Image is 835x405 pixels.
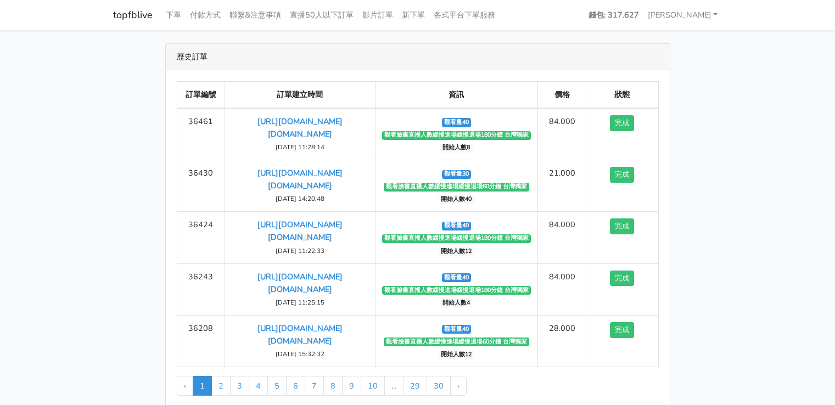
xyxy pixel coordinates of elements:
[427,376,451,396] a: 30
[538,108,586,160] td: 84.000
[382,286,531,295] span: 觀看臉書直播人數緩慢進場緩慢退場180分鐘 台灣獨家
[382,131,531,140] span: 觀看臉書直播人數緩慢進場緩慢退場180分鐘 台灣獨家
[440,299,473,307] span: 開始人數4
[610,167,634,183] button: 完成
[161,4,186,26] a: 下單
[267,376,287,396] a: 5
[305,376,324,396] a: 7
[276,350,324,358] small: [DATE] 15:32:32
[584,4,643,26] a: 錢包: 317.627
[442,118,472,127] span: 觀看量40
[285,4,358,26] a: 直播50人以下訂單
[323,376,343,396] a: 8
[439,195,474,204] span: 開始人數40
[439,247,474,256] span: 開始人數12
[257,116,343,139] a: [URL][DOMAIN_NAME][DOMAIN_NAME]
[177,160,225,212] td: 36430
[610,115,634,131] button: 完成
[384,183,530,192] span: 觀看臉書直播人數緩慢進場緩慢退場60分鐘 台灣獨家
[177,212,225,263] td: 36424
[589,9,639,20] strong: 錢包: 317.627
[225,4,285,26] a: 聯繫&注意事項
[177,82,225,109] th: 訂單編號
[113,4,153,26] a: topfblive
[382,234,531,243] span: 觀看臉書直播人數緩慢進場緩慢退場180分鐘 台灣獨家
[439,350,474,359] span: 開始人數12
[538,212,586,263] td: 84.000
[257,271,343,295] a: [URL][DOMAIN_NAME][DOMAIN_NAME]
[177,108,225,160] td: 36461
[193,376,212,396] span: 1
[225,82,375,109] th: 訂單建立時間
[211,376,231,396] a: 2
[538,315,586,367] td: 28.000
[166,44,670,70] div: 歷史訂單
[429,4,500,26] a: 各式平台下單服務
[643,4,722,26] a: [PERSON_NAME]
[257,167,343,191] a: [URL][DOMAIN_NAME][DOMAIN_NAME]
[230,376,249,396] a: 3
[610,322,634,338] button: 完成
[276,194,324,203] small: [DATE] 14:20:48
[538,160,586,212] td: 21.000
[276,298,324,307] small: [DATE] 11:25:15
[358,4,397,26] a: 影片訂單
[610,271,634,286] button: 完成
[257,323,343,346] a: [URL][DOMAIN_NAME][DOMAIN_NAME]
[384,337,530,346] span: 觀看臉書直播人數緩慢進場緩慢退場60分鐘 台灣獨家
[442,170,472,179] span: 觀看量30
[450,376,467,396] a: Next »
[186,4,225,26] a: 付款方式
[586,82,658,109] th: 狀態
[538,263,586,315] td: 84.000
[375,82,538,109] th: 資訊
[177,376,193,396] li: « Previous
[440,144,473,153] span: 開始人數8
[442,222,472,230] span: 觀看量40
[276,246,324,255] small: [DATE] 11:22:33
[403,376,427,396] a: 29
[397,4,429,26] a: 新下單
[276,143,324,151] small: [DATE] 11:28:14
[442,273,472,282] span: 觀看量40
[286,376,305,396] a: 6
[610,218,634,234] button: 完成
[257,219,343,243] a: [URL][DOMAIN_NAME][DOMAIN_NAME]
[538,82,586,109] th: 價格
[361,376,385,396] a: 10
[177,263,225,315] td: 36243
[249,376,268,396] a: 4
[177,315,225,367] td: 36208
[342,376,361,396] a: 9
[442,325,472,334] span: 觀看量40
